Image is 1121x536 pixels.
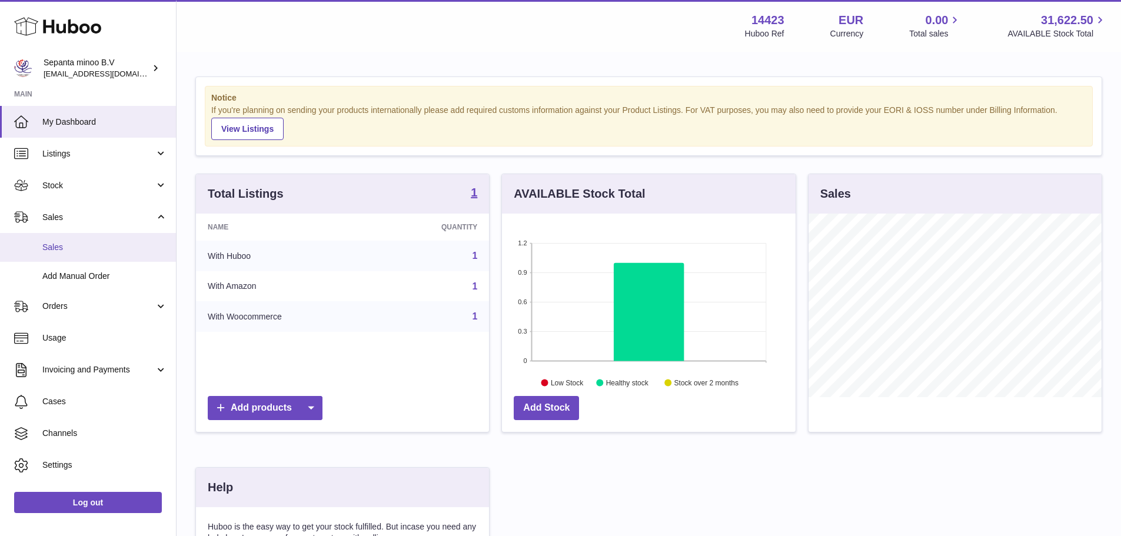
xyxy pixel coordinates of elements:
[1041,12,1093,28] span: 31,622.50
[471,187,477,201] a: 1
[196,241,378,271] td: With Huboo
[1007,28,1107,39] span: AVAILABLE Stock Total
[42,271,167,282] span: Add Manual Order
[44,69,173,78] span: [EMAIL_ADDRESS][DOMAIN_NAME]
[42,460,167,471] span: Settings
[42,212,155,223] span: Sales
[42,428,167,439] span: Channels
[42,148,155,159] span: Listings
[196,271,378,302] td: With Amazon
[42,301,155,312] span: Orders
[514,396,579,420] a: Add Stock
[42,116,167,128] span: My Dashboard
[196,301,378,332] td: With Woocommerce
[472,311,477,321] a: 1
[518,239,527,247] text: 1.2
[42,180,155,191] span: Stock
[1007,12,1107,39] a: 31,622.50 AVAILABLE Stock Total
[211,92,1086,104] strong: Notice
[514,186,645,202] h3: AVAILABLE Stock Total
[44,57,149,79] div: Sepanta minoo B.V
[208,186,284,202] h3: Total Listings
[830,28,864,39] div: Currency
[211,118,284,140] a: View Listings
[208,480,233,495] h3: Help
[208,396,322,420] a: Add products
[518,269,527,276] text: 0.9
[745,28,784,39] div: Huboo Ref
[42,396,167,407] span: Cases
[42,364,155,375] span: Invoicing and Payments
[751,12,784,28] strong: 14423
[196,214,378,241] th: Name
[42,332,167,344] span: Usage
[606,378,649,387] text: Healthy stock
[471,187,477,198] strong: 1
[472,251,477,261] a: 1
[14,59,32,77] img: internalAdmin-14423@internal.huboo.com
[518,298,527,305] text: 0.6
[472,281,477,291] a: 1
[909,28,962,39] span: Total sales
[42,242,167,253] span: Sales
[839,12,863,28] strong: EUR
[14,492,162,513] a: Log out
[524,357,527,364] text: 0
[909,12,962,39] a: 0.00 Total sales
[518,328,527,335] text: 0.3
[551,378,584,387] text: Low Stock
[926,12,949,28] span: 0.00
[211,105,1086,140] div: If you're planning on sending your products internationally please add required customs informati...
[378,214,489,241] th: Quantity
[820,186,851,202] h3: Sales
[674,378,739,387] text: Stock over 2 months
